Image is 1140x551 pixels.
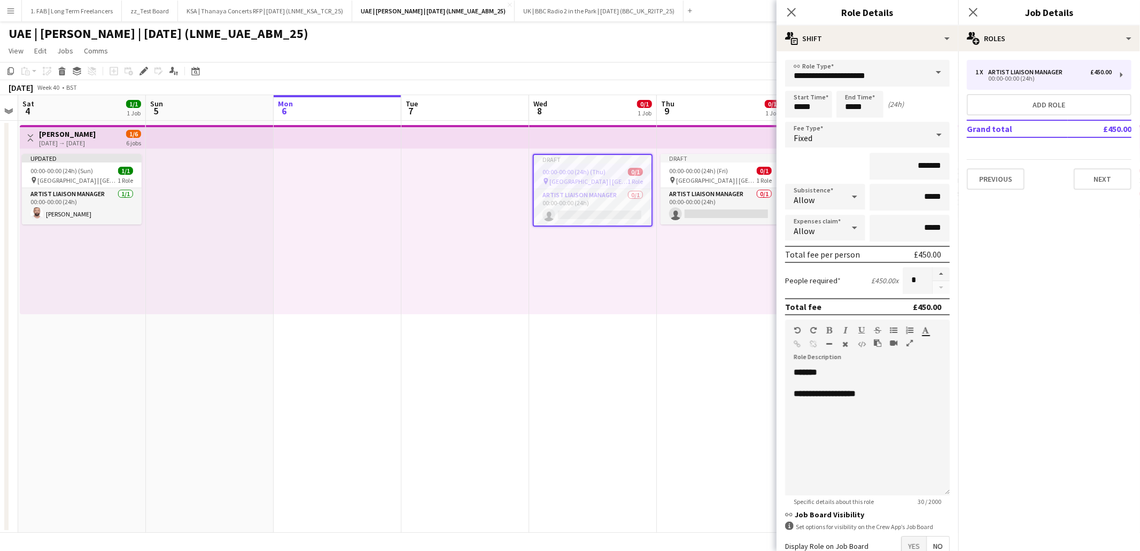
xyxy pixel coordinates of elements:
button: Insert video [890,339,897,347]
span: Edit [34,46,46,56]
app-card-role: Artist Liaison Manager1/100:00-00:00 (24h)[PERSON_NAME] [22,188,142,224]
span: Allow [794,195,815,205]
h3: Job Details [958,5,1140,19]
span: Fixed [794,133,812,143]
a: Jobs [53,44,77,58]
button: Underline [858,326,865,335]
div: Updated [22,154,142,162]
h3: [PERSON_NAME] [39,129,96,139]
span: 0/1 [765,100,780,108]
button: 1. FAB | Long Term Freelancers [22,1,122,21]
button: Fullscreen [906,339,913,347]
span: 4 [21,105,34,117]
div: (24h) [888,99,904,109]
div: Total fee [785,301,821,312]
h3: Job Board Visibility [785,510,950,519]
div: [DATE] [9,82,33,93]
span: Week 40 [35,83,62,91]
span: [GEOGRAPHIC_DATA] | [GEOGRAPHIC_DATA], [GEOGRAPHIC_DATA] [549,177,627,185]
button: Ordered List [906,326,913,335]
div: Draft [534,155,652,164]
div: Shift [777,26,958,51]
td: Grand total [967,120,1068,137]
button: Clear Formatting [842,340,849,348]
button: Italic [842,326,849,335]
div: 6 jobs [126,138,141,147]
app-card-role: Artist Liaison Manager0/100:00-00:00 (24h) [661,188,780,224]
div: [DATE] → [DATE] [39,139,96,147]
div: Artist Liaison Manager [988,68,1067,76]
span: 0/1 [628,168,643,176]
h1: UAE | [PERSON_NAME] | [DATE] (LNME_UAE_ABM_25) [9,26,308,42]
span: 0/1 [757,167,772,175]
a: Comms [80,44,112,58]
span: 8 [532,105,547,117]
span: [GEOGRAPHIC_DATA] | [GEOGRAPHIC_DATA], [GEOGRAPHIC_DATA] [37,176,118,184]
label: People required [785,276,841,285]
div: 1 Job [765,109,779,117]
h3: Role Details [777,5,958,19]
span: Specific details about this role [785,498,882,506]
span: 1 Role [627,177,643,185]
span: 30 / 2000 [909,498,950,506]
button: Paste as plain text [874,339,881,347]
span: 1/6 [126,130,141,138]
button: Text Color [922,326,929,335]
span: 6 [276,105,293,117]
button: Previous [967,168,1025,190]
a: Edit [30,44,51,58]
span: 00:00-00:00 (24h) (Fri) [669,167,728,175]
label: Display Role on Job Board [785,541,868,551]
span: Mon [278,99,293,108]
span: Tue [406,99,418,108]
div: 1 Job [638,109,652,117]
span: Allow [794,226,815,236]
span: 00:00-00:00 (24h) (Sun) [30,167,93,175]
div: Roles [958,26,1140,51]
div: £450.00 [1090,68,1112,76]
div: £450.00 [914,249,941,260]
button: Add role [967,94,1131,115]
app-job-card: Draft00:00-00:00 (24h) (Thu)0/1 [GEOGRAPHIC_DATA] | [GEOGRAPHIC_DATA], [GEOGRAPHIC_DATA]1 RoleArt... [533,154,653,227]
div: 00:00-00:00 (24h) [975,76,1112,81]
app-card-role: Artist Liaison Manager0/100:00-00:00 (24h) [534,189,652,226]
td: £450.00 [1068,120,1131,137]
span: Wed [533,99,547,108]
div: BST [66,83,77,91]
div: Set options for visibility on the Crew App’s Job Board [785,522,950,532]
button: zz_Test Board [122,1,178,21]
span: Comms [84,46,108,56]
button: Horizontal Line [826,340,833,348]
button: UAE | [PERSON_NAME] | [DATE] (LNME_UAE_ABM_25) [352,1,515,21]
button: Unordered List [890,326,897,335]
button: Bold [826,326,833,335]
button: Strikethrough [874,326,881,335]
app-job-card: Draft00:00-00:00 (24h) (Fri)0/1 [GEOGRAPHIC_DATA] | [GEOGRAPHIC_DATA], [GEOGRAPHIC_DATA]1 RoleArt... [661,154,780,224]
span: Jobs [57,46,73,56]
button: HTML Code [858,340,865,348]
span: 1/1 [126,100,141,108]
span: 1 Role [118,176,133,184]
span: View [9,46,24,56]
span: Thu [661,99,674,108]
div: Draft [661,154,780,162]
div: £450.00 [913,301,941,312]
span: 1/1 [118,167,133,175]
div: 1 x [975,68,988,76]
span: 5 [149,105,163,117]
button: UK | BBC Radio 2 in the Park | [DATE] (BBC_UK_R2ITP_25) [515,1,684,21]
span: Sun [150,99,163,108]
span: 00:00-00:00 (24h) (Thu) [542,168,606,176]
button: Redo [810,326,817,335]
span: 0/1 [637,100,652,108]
div: 1 Job [127,109,141,117]
span: 7 [404,105,418,117]
app-job-card: Updated00:00-00:00 (24h) (Sun)1/1 [GEOGRAPHIC_DATA] | [GEOGRAPHIC_DATA], [GEOGRAPHIC_DATA]1 RoleA... [22,154,142,224]
span: [GEOGRAPHIC_DATA] | [GEOGRAPHIC_DATA], [GEOGRAPHIC_DATA] [676,176,756,184]
button: Undo [794,326,801,335]
button: KSA | Thanaya Concerts RFP | [DATE] (LNME_KSA_TCR_25) [178,1,352,21]
button: Next [1074,168,1131,190]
